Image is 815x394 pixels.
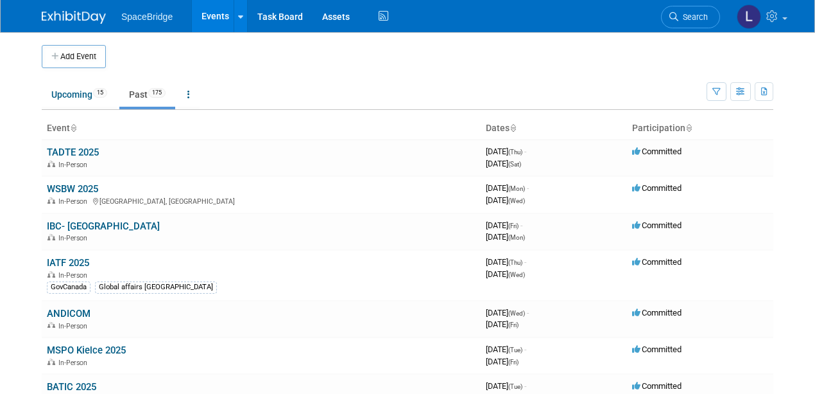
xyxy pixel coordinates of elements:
[632,183,682,193] span: Committed
[58,161,91,169] span: In-Person
[47,197,55,204] img: In-Person Event
[47,220,160,232] a: IBC- [GEOGRAPHIC_DATA]
[486,232,525,242] span: [DATE]
[47,282,90,293] div: GovCanada
[524,147,526,156] span: -
[627,118,773,139] th: Participation
[486,381,526,391] span: [DATE]
[520,220,522,230] span: -
[486,183,529,193] span: [DATE]
[93,88,107,98] span: 15
[508,383,522,390] span: (Tue)
[508,321,519,328] span: (Fri)
[508,359,519,366] span: (Fri)
[737,4,761,29] img: Luminita Oprescu
[508,148,522,156] span: (Thu)
[486,159,521,168] span: [DATE]
[524,345,526,354] span: -
[685,123,692,133] a: Sort by Participation Type
[678,12,708,22] span: Search
[486,257,526,267] span: [DATE]
[47,161,55,167] img: In-Person Event
[47,257,89,269] a: IATF 2025
[508,234,525,241] span: (Mon)
[481,118,627,139] th: Dates
[119,82,175,107] a: Past175
[486,220,522,230] span: [DATE]
[632,381,682,391] span: Committed
[58,359,91,367] span: In-Person
[632,308,682,318] span: Committed
[95,282,217,293] div: Global affairs [GEOGRAPHIC_DATA]
[508,197,525,204] span: (Wed)
[486,269,525,279] span: [DATE]
[47,308,90,319] a: ANDICOM
[58,234,91,242] span: In-Person
[58,322,91,330] span: In-Person
[527,308,529,318] span: -
[70,123,76,133] a: Sort by Event Name
[47,195,476,206] div: [GEOGRAPHIC_DATA], [GEOGRAPHIC_DATA]
[47,147,99,158] a: TADTE 2025
[42,45,106,68] button: Add Event
[508,259,522,266] span: (Thu)
[47,322,55,328] img: In-Person Event
[486,308,529,318] span: [DATE]
[632,257,682,267] span: Committed
[47,234,55,240] img: In-Person Event
[508,185,525,192] span: (Mon)
[486,319,519,329] span: [DATE]
[58,271,91,280] span: In-Person
[42,118,481,139] th: Event
[42,11,106,24] img: ExhibitDay
[524,381,526,391] span: -
[632,220,682,230] span: Committed
[47,381,96,393] a: BATIC 2025
[486,357,519,366] span: [DATE]
[508,222,519,229] span: (Fri)
[524,257,526,267] span: -
[508,310,525,317] span: (Wed)
[632,345,682,354] span: Committed
[508,271,525,278] span: (Wed)
[661,6,720,28] a: Search
[47,183,98,195] a: WSBW 2025
[486,147,526,156] span: [DATE]
[47,345,126,356] a: MSPO Kielce 2025
[632,147,682,156] span: Committed
[510,123,516,133] a: Sort by Start Date
[508,161,521,168] span: (Sat)
[508,346,522,354] span: (Tue)
[527,183,529,193] span: -
[148,88,166,98] span: 175
[58,197,91,206] span: In-Person
[486,345,526,354] span: [DATE]
[42,82,117,107] a: Upcoming15
[47,271,55,278] img: In-Person Event
[486,195,525,205] span: [DATE]
[121,12,173,22] span: SpaceBridge
[47,359,55,365] img: In-Person Event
